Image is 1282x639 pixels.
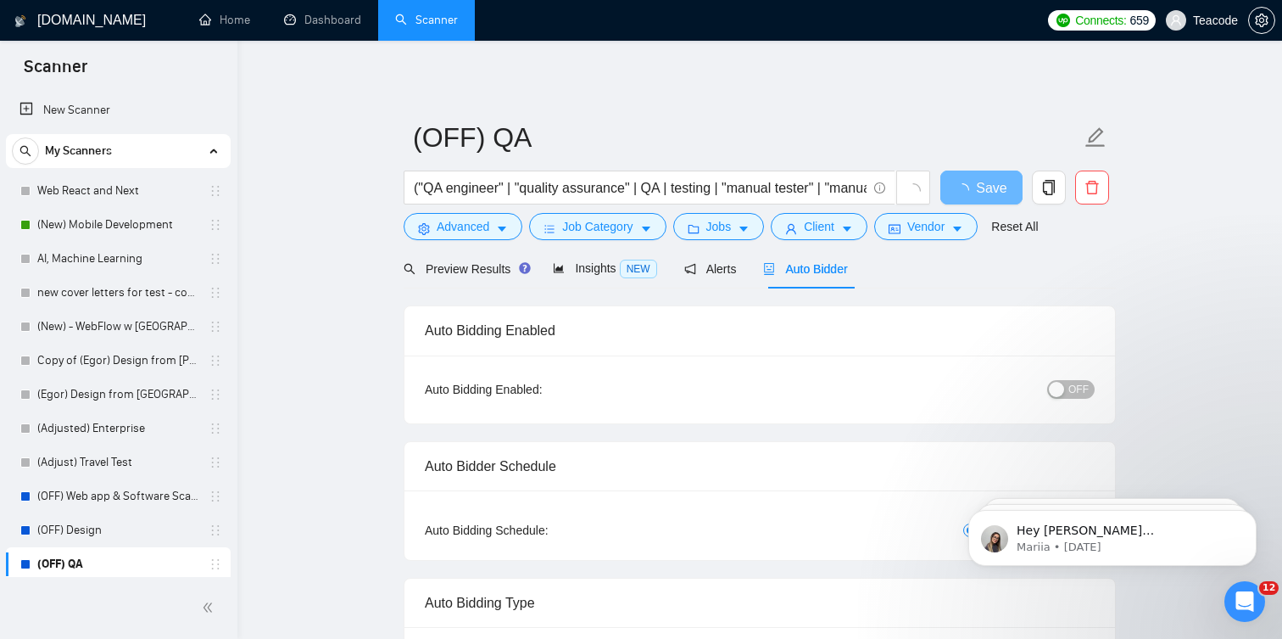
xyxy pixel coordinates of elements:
span: notification [684,263,696,275]
a: dashboardDashboard [284,13,361,27]
a: searchScanner [395,13,458,27]
span: setting [418,222,430,235]
span: holder [209,422,222,435]
span: holder [209,456,222,469]
span: My Scanners [45,134,112,168]
div: Auto Bidding Schedule: [425,521,648,540]
a: (New) - WebFlow w [GEOGRAPHIC_DATA] [37,310,198,344]
div: Auto Bidding Enabled: [425,380,648,399]
span: caret-down [841,222,853,235]
span: loading [956,183,976,197]
a: Copy of (Egor) Design from [PERSON_NAME] [37,344,198,378]
span: holder [209,388,222,401]
div: Auto Bidding Type [425,579,1095,627]
button: userClientcaret-down [771,213,867,240]
button: search [12,137,39,165]
span: Alerts [684,262,737,276]
a: (OFF) QA [37,547,198,581]
span: user [785,222,797,235]
button: copy [1032,171,1066,205]
span: holder [209,354,222,367]
span: Advanced [437,217,489,236]
span: search [404,263,415,275]
input: Search Freelance Jobs... [414,177,867,199]
a: (Adjusted) Enterprise [37,412,198,446]
span: search [13,145,38,157]
button: barsJob Categorycaret-down [529,213,666,240]
span: 12 [1259,581,1279,595]
a: (OFF) Design [37,513,198,547]
a: AI, Machine Learning [37,242,198,276]
span: caret-down [951,222,963,235]
span: 659 [1130,11,1149,30]
div: Tooltip anchor [517,261,532,276]
span: Client [804,217,834,236]
button: settingAdvancedcaret-down [404,213,522,240]
a: setting [1248,14,1275,27]
span: double-left [202,599,219,616]
span: Vendor [907,217,945,236]
span: caret-down [496,222,508,235]
span: robot [763,263,775,275]
span: Job Category [562,217,633,236]
a: (Adjust) Travel Test [37,446,198,479]
a: New Scanner [20,93,217,127]
span: holder [209,218,222,232]
span: info-circle [874,182,885,193]
button: idcardVendorcaret-down [874,213,978,240]
span: Preview Results [404,262,526,276]
div: Auto Bidder Schedule [425,442,1095,490]
a: new cover letters for test - could work better [37,276,198,310]
button: setting [1248,7,1275,34]
span: Scanner [10,54,101,90]
span: holder [209,252,222,266]
a: (New) Mobile Development [37,208,198,242]
a: Reset All [991,217,1038,236]
span: user [1170,14,1182,26]
button: delete [1075,171,1109,205]
span: area-chart [553,262,565,274]
span: caret-down [738,222,750,235]
input: Scanner name... [413,116,1081,159]
iframe: Intercom live chat [1224,581,1265,622]
span: holder [209,524,222,537]
span: Jobs [706,217,732,236]
span: Insights [553,261,656,275]
span: copy [1033,180,1065,195]
iframe: Intercom notifications message [943,474,1282,593]
span: holder [209,184,222,198]
span: edit [1084,126,1106,149]
button: folderJobscaret-down [673,213,765,240]
img: upwork-logo.png [1056,14,1070,27]
a: (OFF) Web app & Software Scanner [37,479,198,513]
div: Auto Bidding Enabled [425,306,1095,355]
a: homeHome [199,13,250,27]
button: Save [940,171,1023,205]
span: caret-down [640,222,652,235]
span: Auto Bidder [763,262,847,276]
span: Connects: [1075,11,1126,30]
span: loading [906,183,921,199]
span: holder [209,320,222,334]
a: Web React and Next [37,174,198,208]
span: Save [976,177,1006,199]
span: NEW [620,260,657,278]
span: bars [543,222,555,235]
img: logo [14,8,26,35]
a: (Egor) Design from [GEOGRAPHIC_DATA] [37,378,198,412]
span: holder [209,490,222,503]
span: idcard [889,222,900,235]
span: setting [1249,14,1274,27]
li: New Scanner [6,93,231,127]
span: delete [1076,180,1108,195]
span: folder [688,222,700,235]
span: holder [209,558,222,571]
span: OFF [1068,380,1089,399]
span: holder [209,286,222,300]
